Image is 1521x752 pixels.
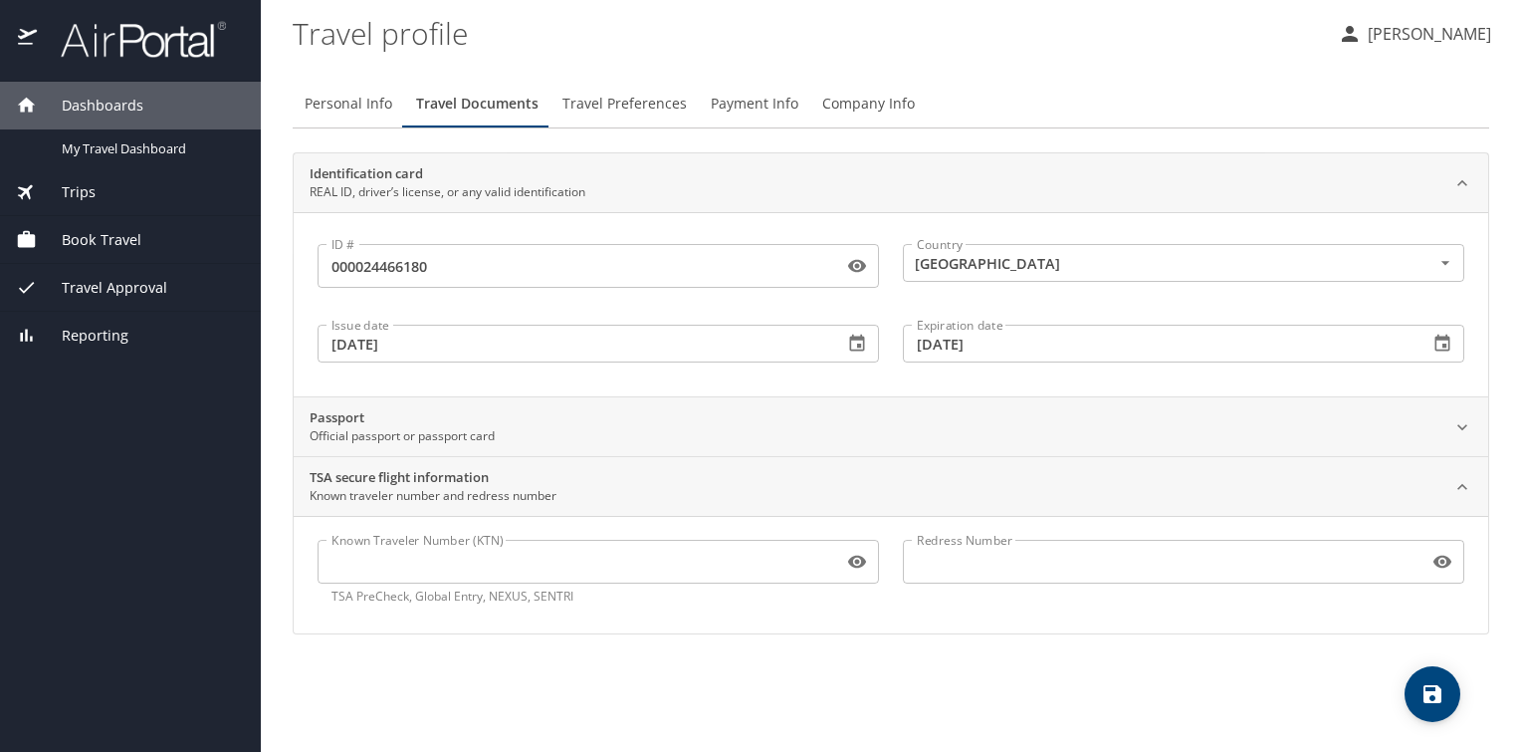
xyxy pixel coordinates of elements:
div: TSA secure flight informationKnown traveler number and redress number [294,457,1488,517]
span: Company Info [822,92,915,117]
button: Open [1433,251,1457,275]
span: Reporting [37,325,128,347]
button: save [1405,666,1460,722]
span: Travel Approval [37,277,167,299]
img: icon-airportal.png [18,20,39,59]
p: [PERSON_NAME] [1362,22,1491,46]
input: MM/DD/YYYY [903,325,1412,363]
h2: TSA secure flight information [310,468,556,488]
button: [PERSON_NAME] [1330,16,1499,52]
span: Dashboards [37,95,143,117]
span: Travel Documents [416,92,539,117]
p: TSA PreCheck, Global Entry, NEXUS, SENTRI [331,588,865,606]
h2: Identification card [310,164,585,184]
p: Official passport or passport card [310,427,495,445]
img: airportal-logo.png [39,20,226,59]
div: Identification cardREAL ID, driver’s license, or any valid identification [294,212,1488,396]
span: My Travel Dashboard [62,139,237,158]
input: MM/DD/YYYY [318,325,827,363]
p: REAL ID, driver’s license, or any valid identification [310,183,585,201]
h1: Travel profile [293,2,1322,64]
div: TSA secure flight informationKnown traveler number and redress number [294,516,1488,633]
span: Trips [37,181,96,203]
span: Payment Info [711,92,798,117]
div: Profile [293,80,1489,127]
span: Personal Info [305,92,392,117]
h2: Passport [310,408,495,428]
span: Travel Preferences [562,92,687,117]
p: Known traveler number and redress number [310,487,556,505]
div: PassportOfficial passport or passport card [294,397,1488,457]
span: Book Travel [37,229,141,251]
div: Identification cardREAL ID, driver’s license, or any valid identification [294,153,1488,213]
